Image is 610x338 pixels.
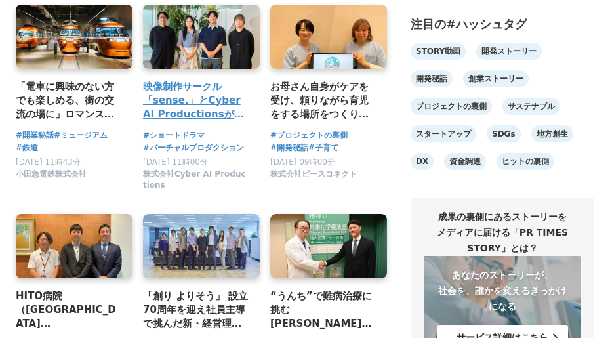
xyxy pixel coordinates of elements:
p: あなたのストーリーが、 社会を、誰かを変えるきっかけになる [437,267,568,314]
div: 注目の#ハッシュタグ [411,15,594,33]
span: 小田急電鉄株式会社 [16,169,87,180]
h2: 成果の裏側にあるストーリーを メディアに届ける「PR TIMES STORY」とは？ [424,209,581,256]
a: お母さん自身がケアを受け、頼りながら育児をする場所をつくりたい。宮城県内初の周産期サービス開始の裏側 [270,79,376,122]
a: 地方創生 [531,125,573,142]
a: #開発秘話 [270,142,308,154]
a: 映像制作サークル「sense.」とCyber AI Productionsが共同で縦型ショートドラマを制作 〜バーチャルプロダクションを活用した共創プロジェクトを実施〜 [143,79,249,122]
a: スタートアップ [411,125,476,142]
a: 小田急電鉄株式会社 [16,173,87,182]
a: #鉄道 [16,142,38,154]
span: [DATE] 09時00分 [270,158,335,167]
a: #バーチャルプロダクション [143,142,244,154]
a: 開発ストーリー [476,43,542,60]
a: #開業秘話 [16,129,54,142]
a: 株式会社Cyber AI Productions [143,184,249,193]
span: [DATE] 11時00分 [143,158,208,167]
a: #子育て [308,142,338,154]
a: #ショートドラマ [143,129,205,142]
a: “うんち”で難病治療に挑む [PERSON_NAME]「献便」で[GEOGRAPHIC_DATA][PERSON_NAME][GEOGRAPHIC_DATA]から広がる「健康のおすそ分け」 [270,289,376,331]
a: 「創り よりそう」 設立70周年を迎え社員主導で挑んだ新・経営理念の策定。相互住宅の「これまで」と「これから」に込められた全社員の想い。 [143,289,249,331]
a: 創業ストーリー [463,70,529,87]
a: SDGs [487,125,521,142]
a: #プロジェクトの裏側 [270,129,348,142]
a: STORY動画 [411,43,466,60]
span: [DATE] 11時43分 [16,158,81,167]
a: サステナブル [502,98,560,115]
a: 「電車に興味のない方でも楽しめる、街の交流の場に」ロマンスカーミュージアムの4年間とこれから [16,79,122,122]
span: 株式会社Cyber AI Productions [143,169,249,191]
span: 株式会社ピースコネクト [270,169,357,180]
a: #ミュージアム [54,129,108,142]
a: 株式会社ピースコネクト [270,173,357,182]
a: DX [411,153,434,170]
a: 開発秘話 [411,70,453,87]
a: 資金調達 [444,153,486,170]
a: ヒットの裏側 [497,153,554,170]
a: プロジェクトの裏側 [411,98,492,115]
a: HITO病院（[GEOGRAPHIC_DATA][GEOGRAPHIC_DATA]・228床）の未収金を３割削減――患者にも現場にも優しい入院医療費の未収金対策（ナップ賃貸保証）がもたらす安心と... [16,289,122,331]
